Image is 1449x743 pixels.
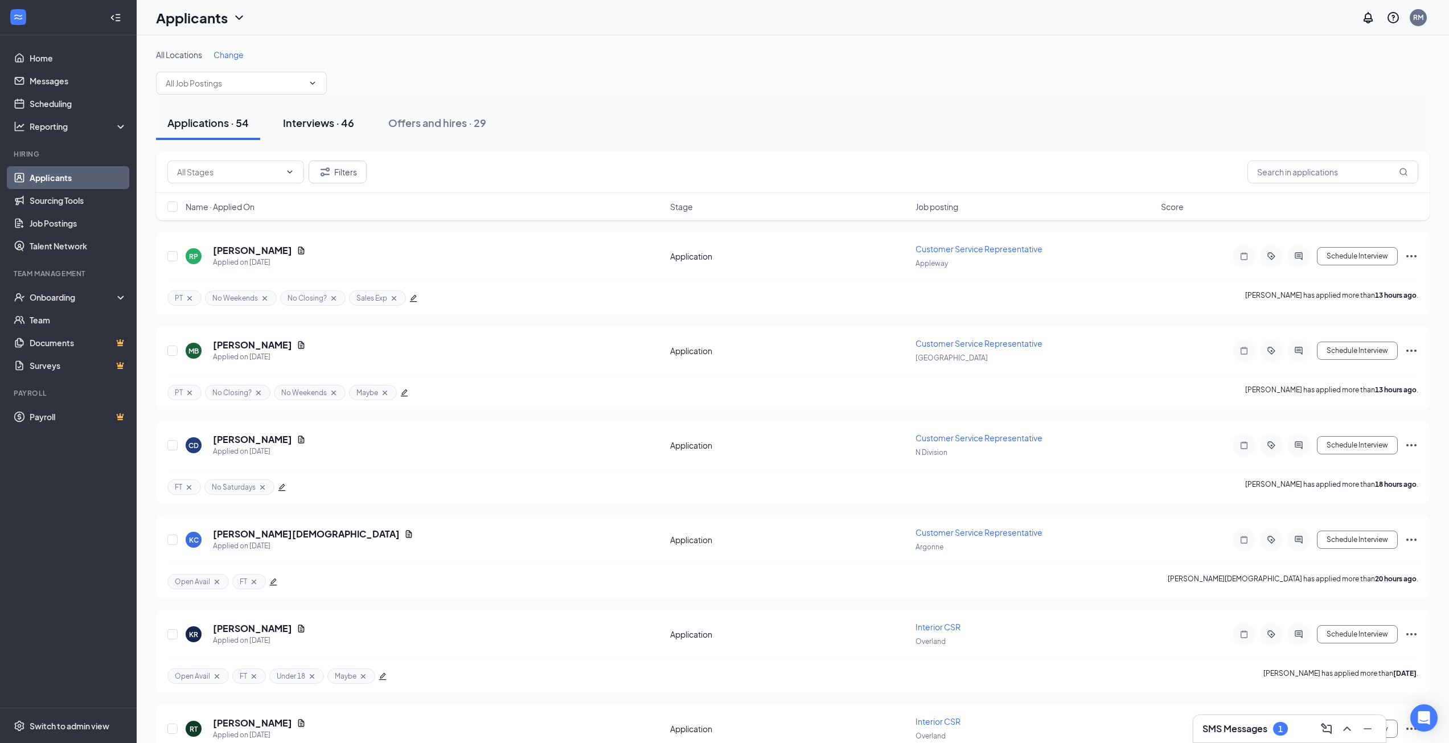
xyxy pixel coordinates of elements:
[916,338,1042,348] span: Customer Service Representative
[1375,291,1417,299] b: 13 hours ago
[14,269,125,278] div: Team Management
[167,116,249,130] div: Applications · 54
[916,201,958,212] span: Job posting
[110,12,121,23] svg: Collapse
[297,435,306,444] svg: Document
[258,483,267,492] svg: Cross
[177,166,281,178] input: All Stages
[14,292,25,303] svg: UserCheck
[13,11,24,23] svg: WorkstreamLogo
[184,483,194,492] svg: Cross
[1317,720,1336,738] button: ComposeMessage
[318,165,332,179] svg: Filter
[1405,249,1418,263] svg: Ellipses
[400,389,408,397] span: edit
[1237,346,1251,355] svg: Note
[1340,722,1354,736] svg: ChevronUp
[1292,630,1306,639] svg: ActiveChat
[30,405,127,428] a: PayrollCrown
[670,723,909,734] div: Application
[916,622,960,632] span: Interior CSR
[1375,385,1417,394] b: 13 hours ago
[30,720,109,732] div: Switch to admin view
[288,293,327,303] span: No Closing?
[213,540,413,552] div: Applied on [DATE]
[1405,533,1418,547] svg: Ellipses
[308,79,317,88] svg: ChevronDown
[1413,13,1423,22] div: RM
[188,346,199,356] div: MB
[1317,342,1398,360] button: Schedule Interview
[1375,574,1417,583] b: 20 hours ago
[1375,480,1417,489] b: 18 hours ago
[1265,252,1278,261] svg: ActiveTag
[670,201,693,212] span: Stage
[30,166,127,189] a: Applicants
[1237,630,1251,639] svg: Note
[14,149,125,159] div: Hiring
[307,672,317,681] svg: Cross
[1405,438,1418,452] svg: Ellipses
[916,543,943,551] span: Argonne
[281,388,327,397] span: No Weekends
[1237,535,1251,544] svg: Note
[916,244,1042,254] span: Customer Service Representative
[297,340,306,350] svg: Document
[30,121,128,132] div: Reporting
[30,354,127,377] a: SurveysCrown
[213,339,292,351] h5: [PERSON_NAME]
[1265,346,1278,355] svg: ActiveTag
[213,729,306,741] div: Applied on [DATE]
[188,441,199,450] div: CD
[1245,479,1418,495] p: [PERSON_NAME] has applied more than .
[916,259,948,268] span: Appleway
[213,635,306,646] div: Applied on [DATE]
[212,293,258,303] span: No Weekends
[213,717,292,729] h5: [PERSON_NAME]
[213,622,292,635] h5: [PERSON_NAME]
[283,116,354,130] div: Interviews · 46
[1245,290,1418,306] p: [PERSON_NAME] has applied more than .
[30,69,127,92] a: Messages
[175,482,182,492] span: FT
[185,294,194,303] svg: Cross
[670,251,909,262] div: Application
[670,440,909,451] div: Application
[916,448,947,457] span: N Division
[1405,722,1418,736] svg: Ellipses
[329,294,338,303] svg: Cross
[1292,346,1306,355] svg: ActiveChat
[380,388,389,397] svg: Cross
[213,351,306,363] div: Applied on [DATE]
[1338,720,1356,738] button: ChevronUp
[670,345,909,356] div: Application
[1202,723,1267,735] h3: SMS Messages
[166,77,303,89] input: All Job Postings
[285,167,294,176] svg: ChevronDown
[240,671,247,681] span: FT
[1265,441,1278,450] svg: ActiveTag
[329,388,338,397] svg: Cross
[30,331,127,354] a: DocumentsCrown
[1278,724,1283,734] div: 1
[379,672,387,680] span: edit
[213,446,306,457] div: Applied on [DATE]
[1245,385,1418,400] p: [PERSON_NAME] has applied more than .
[249,672,258,681] svg: Cross
[1317,625,1398,643] button: Schedule Interview
[1361,722,1374,736] svg: Minimize
[1265,630,1278,639] svg: ActiveTag
[916,732,946,740] span: Overland
[297,624,306,633] svg: Document
[189,630,198,639] div: KR
[1405,627,1418,641] svg: Ellipses
[1361,11,1375,24] svg: Notifications
[249,577,258,586] svg: Cross
[1405,344,1418,358] svg: Ellipses
[1168,574,1418,589] p: [PERSON_NAME][DEMOGRAPHIC_DATA] has applied more than .
[189,535,199,545] div: KC
[359,672,368,681] svg: Cross
[1317,436,1398,454] button: Schedule Interview
[404,529,413,539] svg: Document
[309,161,367,183] button: Filter Filters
